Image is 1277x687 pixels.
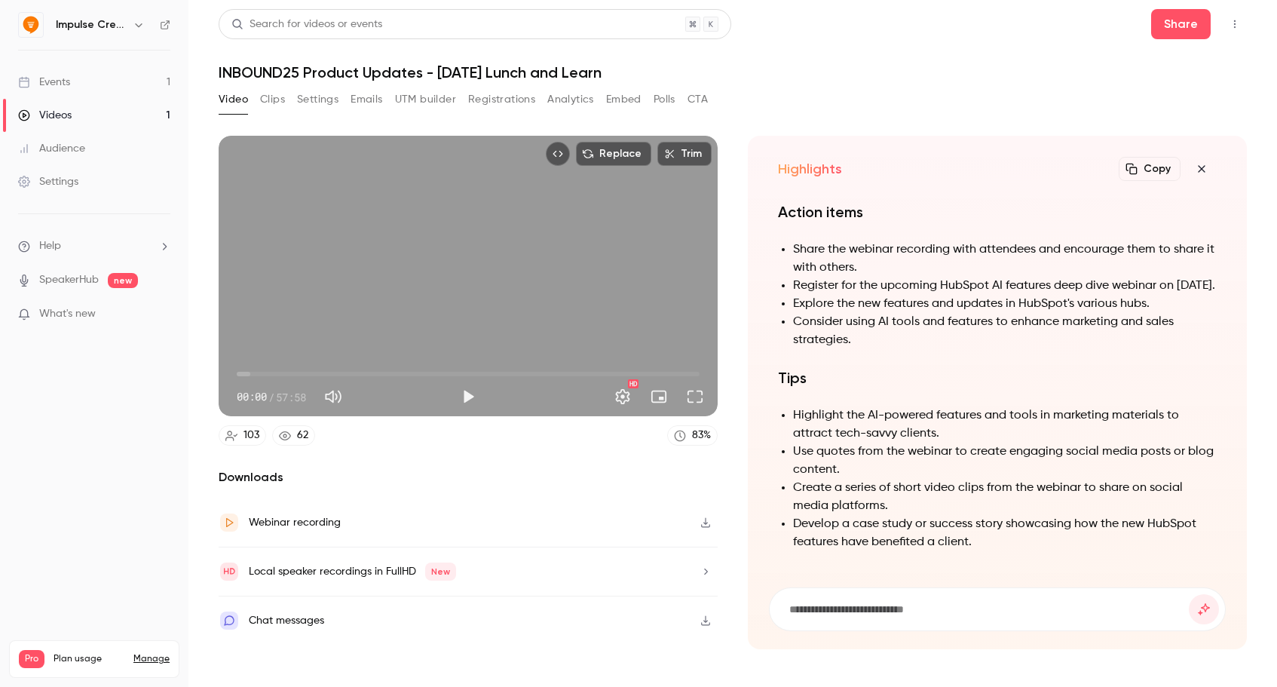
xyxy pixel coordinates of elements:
a: 103 [219,425,266,446]
button: Registrations [468,87,535,112]
a: 62 [272,425,315,446]
div: 00:00 [237,389,306,405]
h1: Tips [778,367,1217,388]
button: Share [1151,9,1211,39]
span: Help [39,238,61,254]
li: Use quotes from the webinar to create engaging social media posts or blog content. [793,443,1217,479]
button: CTA [687,87,708,112]
button: Top Bar Actions [1223,12,1247,36]
span: New [425,563,456,581]
button: Embed video [546,142,570,166]
iframe: Noticeable Trigger [152,308,170,321]
li: Register for the upcoming HubSpot AI features deep dive webinar on [DATE]. [793,277,1217,295]
button: Video [219,87,248,112]
span: new [108,273,138,288]
li: Consider using AI tools and features to enhance marketing and sales strategies. [793,313,1217,349]
h1: INBOUND25 Product Updates - [DATE] Lunch and Learn [219,63,1247,81]
button: Polls [654,87,675,112]
button: Settings [297,87,338,112]
button: UTM builder [395,87,456,112]
li: Create a series of short video clips from the webinar to share on social media platforms. [793,479,1217,515]
div: 103 [243,428,259,443]
div: Search for videos or events [231,17,382,32]
button: Settings [608,382,638,412]
div: HD [628,379,638,388]
div: Videos [18,108,72,123]
div: Settings [18,174,78,189]
li: Share the webinar recording with attendees and encourage them to share it with others. [793,241,1217,277]
button: Embed [606,87,642,112]
span: Plan usage [54,653,124,665]
span: Pro [19,650,44,668]
h2: Highlights [778,160,842,178]
img: Impulse Creative [19,13,43,37]
div: 83 % [692,428,711,443]
a: SpeakerHub [39,272,99,288]
li: Highlight the AI-powered features and tools in marketing materials to attract tech-savvy clients. [793,406,1217,443]
li: Explore the new features and updates in HubSpot's various hubs. [793,295,1217,313]
a: 83% [667,425,718,446]
div: 62 [297,428,308,443]
button: Turn on miniplayer [644,382,674,412]
h6: Impulse Creative [56,17,127,32]
span: What's new [39,306,96,322]
span: / [268,389,274,405]
a: Manage [133,653,170,665]
span: 00:00 [237,389,267,405]
div: Audience [18,141,85,156]
div: Webinar recording [249,514,341,532]
div: Events [18,75,70,90]
button: Replace [576,142,651,166]
button: Clips [260,87,285,112]
button: Play [453,382,483,412]
div: Local speaker recordings in FullHD [249,563,456,581]
li: help-dropdown-opener [18,238,170,254]
button: Emails [351,87,382,112]
button: Analytics [547,87,594,112]
div: Chat messages [249,612,324,630]
button: Trim [657,142,712,166]
button: Full screen [680,382,710,412]
li: Develop a case study or success story showcasing how the new HubSpot features have benefited a cl... [793,515,1217,551]
button: Mute [318,382,348,412]
button: Copy [1119,157,1181,181]
h1: Action items [778,201,1217,222]
span: 57:58 [276,389,306,405]
h2: Downloads [219,468,718,486]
